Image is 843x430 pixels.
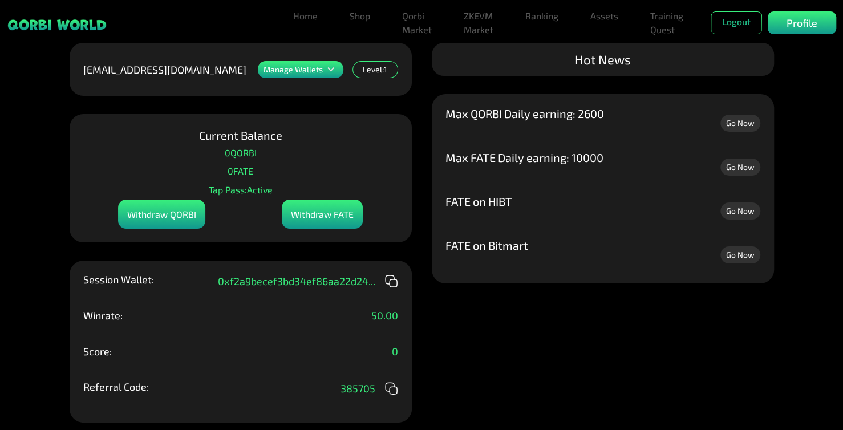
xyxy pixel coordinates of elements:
[711,11,762,34] button: Logout
[225,144,257,161] p: 0 QORBI
[646,5,688,41] a: Training Quest
[352,61,398,78] div: Level: 1
[787,15,817,31] p: Profile
[289,5,322,27] a: Home
[720,246,760,263] a: Go Now
[83,310,123,321] p: Winrate:
[720,115,760,132] a: Go Now
[7,18,107,31] img: sticky brand-logo
[83,382,149,392] p: Referral Code:
[83,346,112,356] p: Score:
[341,382,398,395] div: 385705
[209,181,273,198] p: Tap Pass: Active
[392,346,398,356] p: 0
[199,128,282,143] p: Current Balance
[345,5,375,27] a: Shop
[83,64,246,75] p: [EMAIL_ADDRESS][DOMAIN_NAME]
[218,274,398,288] div: 0xf2a9becef3bd34ef86aa22d24 ...
[371,310,398,321] p: 50.00
[445,196,512,207] p: FATE on HIBT
[720,202,760,220] a: Go Now
[83,274,154,285] p: Session Wallet:
[445,108,604,119] p: Max QORBI Daily earning: 2600
[445,152,603,163] p: Max FATE Daily earning: 10000
[521,5,563,27] a: Ranking
[228,163,253,180] p: 0 FATE
[264,66,323,74] p: Manage Wallets
[398,5,436,41] a: Qorbi Market
[432,43,774,76] div: Hot News
[282,200,363,229] div: Withdraw FATE
[459,5,498,41] a: ZKEVM Market
[586,5,623,27] a: Assets
[118,200,205,229] div: Withdraw QORBI
[445,240,528,251] p: FATE on Bitmart
[720,159,760,176] a: Go Now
